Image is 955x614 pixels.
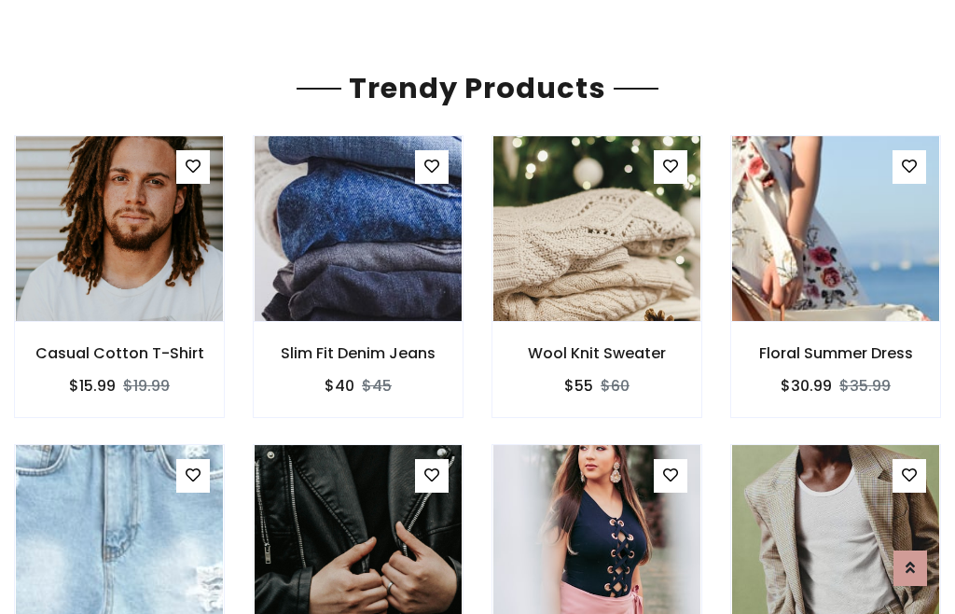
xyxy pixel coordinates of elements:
[492,344,701,362] h6: Wool Knit Sweater
[69,377,116,395] h6: $15.99
[362,375,392,397] del: $45
[601,375,630,397] del: $60
[564,377,593,395] h6: $55
[325,377,354,395] h6: $40
[341,68,614,108] span: Trendy Products
[123,375,170,397] del: $19.99
[15,344,224,362] h6: Casual Cotton T-Shirt
[254,344,463,362] h6: Slim Fit Denim Jeans
[731,344,940,362] h6: Floral Summer Dress
[781,377,832,395] h6: $30.99
[839,375,891,397] del: $35.99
